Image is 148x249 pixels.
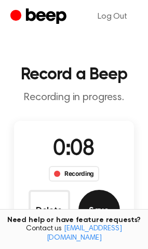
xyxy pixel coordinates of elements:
[8,66,140,83] h1: Record a Beep
[78,190,120,231] button: Save Audio Record
[10,7,69,27] a: Beep
[8,91,140,104] p: Recording in progress.
[53,139,95,160] span: 0:08
[87,4,138,29] a: Log Out
[49,166,99,182] div: Recording
[47,225,122,242] a: [EMAIL_ADDRESS][DOMAIN_NAME]
[6,225,142,243] span: Contact us
[29,190,70,231] button: Delete Audio Record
